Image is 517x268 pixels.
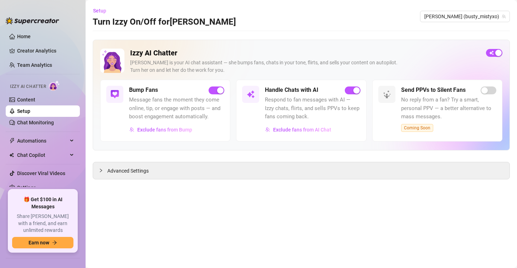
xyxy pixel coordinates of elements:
span: Misty (busty_mistyxo) [424,11,506,22]
a: Settings [17,185,36,190]
span: Setup [93,8,106,14]
span: thunderbolt [9,138,15,144]
span: Izzy AI Chatter [10,83,46,90]
span: Respond to fan messages with AI — Izzy chats, flirts, and sells PPVs to keep fans coming back. [265,96,360,121]
h5: Bump Fans [129,86,158,94]
span: arrow-right [52,240,57,245]
h5: Handle Chats with AI [265,86,318,94]
div: collapsed [99,167,107,174]
a: Creator Analytics [17,45,74,56]
button: Exclude fans from Bump [129,124,193,135]
a: Home [17,34,31,39]
span: Message fans the moment they come online, tip, or engage with posts — and boost engagement automa... [129,96,224,121]
h5: Send PPVs to Silent Fans [401,86,466,94]
span: Chat Copilot [17,149,68,161]
img: svg%3e [246,90,255,99]
img: svg%3e [129,127,134,132]
h3: Turn Izzy On/Off for [PERSON_NAME] [93,16,236,28]
span: 🎁 Get $100 in AI Messages [12,196,73,210]
img: svg%3e [265,127,270,132]
iframe: Intercom live chat [493,244,510,261]
span: Coming Soon [401,124,433,132]
span: No reply from a fan? Try a smart, personal PPV — a better alternative to mass messages. [401,96,496,121]
span: Automations [17,135,68,147]
span: Advanced Settings [107,167,149,175]
button: Exclude fans from AI Chat [265,124,332,135]
img: AI Chatter [49,80,60,91]
a: Discover Viral Videos [17,170,65,176]
a: Chat Monitoring [17,120,54,125]
span: Exclude fans from AI Chat [273,127,331,133]
img: svg%3e [111,90,119,99]
span: Earn now [29,240,49,245]
img: Izzy AI Chatter [100,49,124,73]
span: team [502,14,506,19]
img: Chat Copilot [9,153,14,158]
h2: Izzy AI Chatter [130,49,480,58]
span: Share [PERSON_NAME] with a friend, and earn unlimited rewards [12,213,73,234]
button: Earn nowarrow-right [12,237,73,248]
a: Team Analytics [17,62,52,68]
img: svg%3e [383,90,391,99]
a: Content [17,97,35,103]
img: logo-BBDzfeDw.svg [6,17,59,24]
button: Setup [93,5,112,16]
a: Setup [17,108,30,114]
span: Exclude fans from Bump [137,127,192,133]
span: collapsed [99,168,103,173]
div: [PERSON_NAME] is your AI chat assistant — she bumps fans, chats in your tone, flirts, and sells y... [130,59,480,74]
